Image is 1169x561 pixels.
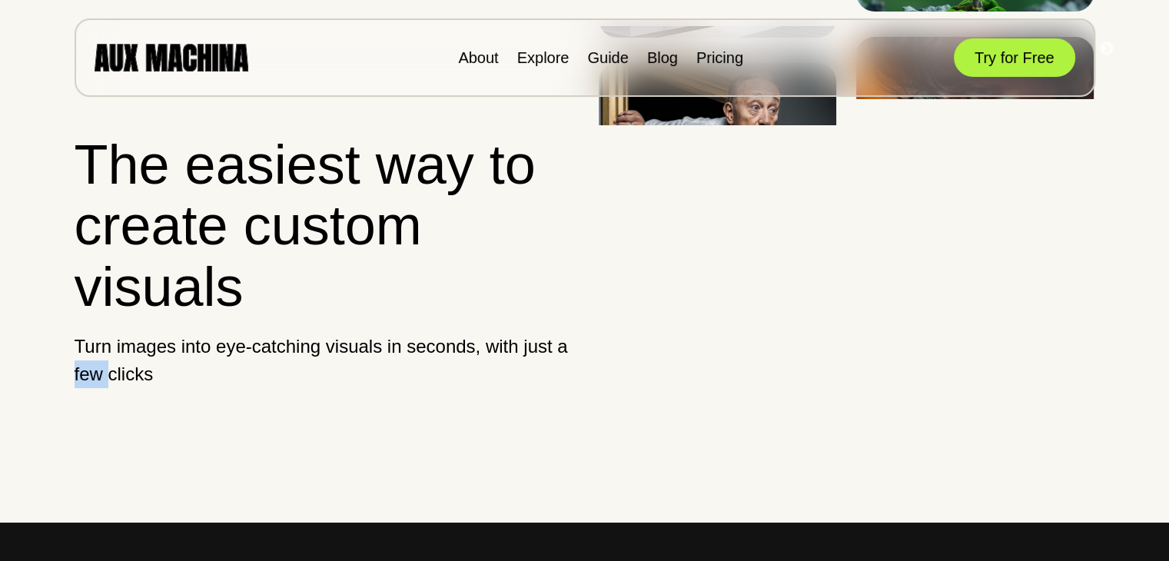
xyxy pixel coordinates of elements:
[517,49,570,66] a: Explore
[696,49,743,66] a: Pricing
[75,333,572,388] p: Turn images into eye-catching visuals in seconds, with just a few clicks
[647,49,678,66] a: Blog
[95,44,248,71] img: AUX MACHINA
[458,49,498,66] a: About
[587,49,628,66] a: Guide
[75,134,572,317] h1: The easiest way to create custom visuals
[954,38,1075,77] button: Try for Free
